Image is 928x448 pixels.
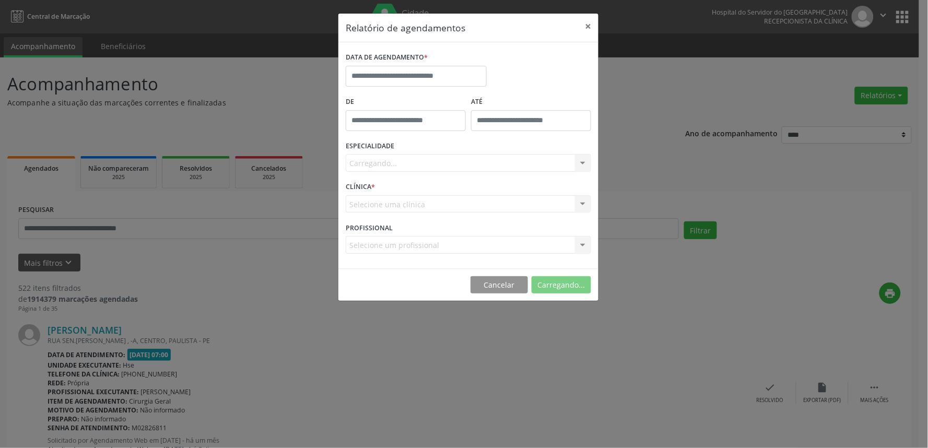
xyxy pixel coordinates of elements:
h5: Relatório de agendamentos [346,21,465,34]
label: CLÍNICA [346,179,375,195]
button: Cancelar [471,276,528,294]
label: ATÉ [471,94,591,110]
button: Carregando... [532,276,591,294]
label: DATA DE AGENDAMENTO [346,50,428,66]
label: De [346,94,466,110]
label: ESPECIALIDADE [346,138,394,155]
button: Close [578,14,598,39]
label: PROFISSIONAL [346,220,393,236]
